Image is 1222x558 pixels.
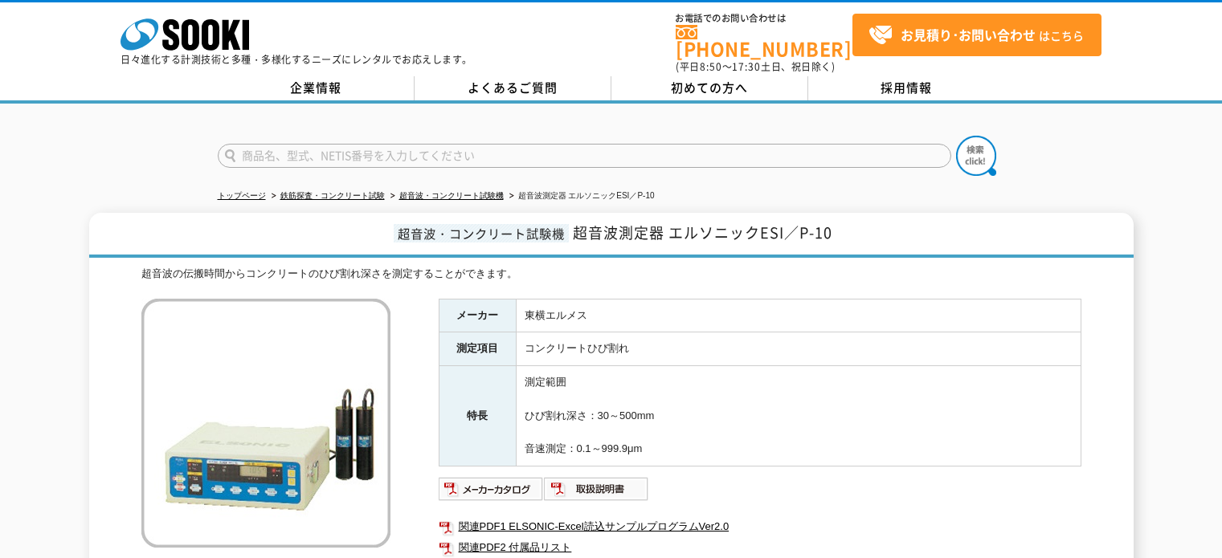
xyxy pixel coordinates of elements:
[676,25,852,58] a: [PHONE_NUMBER]
[439,332,516,366] th: 測定項目
[516,366,1081,466] td: 測定範囲 ひび割れ深さ：30～500mm 音速測定：0.1～999.9μm
[676,59,835,74] span: (平日 ～ 土日、祝日除く)
[544,487,649,499] a: 取扱説明書
[506,188,655,205] li: 超音波測定器 エルソニックESI／P-10
[852,14,1101,56] a: お見積り･お問い合わせはこちら
[956,136,996,176] img: btn_search.png
[901,25,1036,44] strong: お見積り･お問い合わせ
[399,191,504,200] a: 超音波・コンクリート試験機
[676,14,852,23] span: お電話でのお問い合わせは
[141,266,1081,283] div: 超音波の伝搬時間からコンクリートのひび割れ深さを測定することができます。
[573,222,832,243] span: 超音波測定器 エルソニックESI／P-10
[611,76,808,100] a: 初めての方へ
[671,79,748,96] span: 初めての方へ
[516,299,1081,332] td: 東横エルメス
[439,476,544,502] img: メーカーカタログ
[439,366,516,466] th: 特長
[544,476,649,502] img: 取扱説明書
[121,55,472,64] p: 日々進化する計測技術と多種・多様化するニーズにレンタルでお応えします。
[868,23,1084,47] span: はこちら
[218,191,266,200] a: トップページ
[700,59,722,74] span: 8:50
[280,191,385,200] a: 鉄筋探査・コンクリート試験
[439,516,1081,537] a: 関連PDF1 ELSONIC-Excel読込サンプルプログラムVer2.0
[516,332,1081,366] td: コンクリートひび割れ
[218,76,415,100] a: 企業情報
[141,299,390,548] img: 超音波測定器 エルソニックESI／P-10
[439,487,544,499] a: メーカーカタログ
[218,144,951,168] input: 商品名、型式、NETIS番号を入力してください
[415,76,611,100] a: よくあるご質問
[439,299,516,332] th: メーカー
[808,76,1005,100] a: 採用情報
[732,59,761,74] span: 17:30
[394,224,569,242] span: 超音波・コンクリート試験機
[439,537,1081,558] a: 関連PDF2 付属品リスト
